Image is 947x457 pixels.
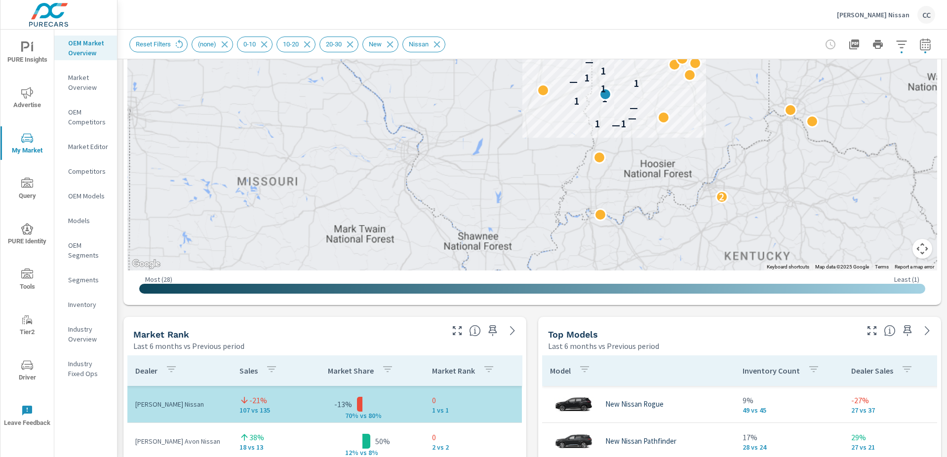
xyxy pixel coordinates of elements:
[628,113,636,124] p: —
[130,258,162,270] a: Open this area in Google Maps (opens a new window)
[3,314,51,338] span: Tier2
[432,443,514,451] p: 2 vs 2
[54,272,117,287] div: Segments
[915,35,935,54] button: Select Date Range
[864,323,880,339] button: Make Fullscreen
[3,178,51,202] span: Query
[54,36,117,60] div: OEM Market Overview
[54,70,117,95] div: Market Overview
[851,443,932,451] p: 27 vs 21
[767,264,809,270] button: Keyboard shortcuts
[917,6,935,24] div: CC
[554,426,593,456] img: glamour
[3,268,51,293] span: Tools
[133,340,244,352] p: Last 6 months vs Previous period
[133,329,189,340] h5: Market Rank
[237,40,262,48] span: 0-10
[130,40,177,48] span: Reset Filters
[469,325,481,337] span: Market Rank shows you how you rank, in terms of sales, to other dealerships in your market. “Mark...
[875,264,889,269] a: Terms (opens in new tab)
[68,275,109,285] p: Segments
[249,394,267,406] p: -21%
[600,83,606,95] p: 1
[135,366,158,376] p: Dealer
[554,389,593,419] img: glamour
[851,431,932,443] p: 29%
[894,275,919,284] p: Least ( 1 )
[485,323,501,339] span: Save this to your personalized report
[239,406,293,414] p: 107 vs 135
[362,37,398,52] div: New
[3,359,51,383] span: Driver
[912,239,932,259] button: Map camera controls
[276,37,316,52] div: 10-20
[237,37,273,52] div: 0-10
[630,102,638,114] p: —
[550,366,571,376] p: Model
[54,356,117,381] div: Industry Fixed Ops
[884,325,896,337] span: Find the biggest opportunities within your model lineup nationwide. [Source: Market registration ...
[584,72,590,84] p: 1
[402,37,445,52] div: Nissan
[548,329,598,340] h5: Top Models
[363,40,388,48] span: New
[594,118,600,130] p: 1
[743,443,835,451] p: 28 vs 24
[68,324,109,344] p: Industry Overview
[600,65,606,77] p: 1
[334,398,352,410] p: -13%
[919,323,935,339] a: See more details in report
[239,366,258,376] p: Sales
[851,366,893,376] p: Dealer Sales
[403,40,434,48] span: Nissan
[621,118,626,130] p: 1
[135,399,224,409] p: [PERSON_NAME] Nissan
[145,275,172,284] p: Most ( 28 )
[837,10,909,19] p: [PERSON_NAME] Nissan
[54,238,117,263] div: OEM Segments
[54,164,117,179] div: Competitors
[249,431,264,443] p: 38%
[612,119,620,131] p: —
[68,191,109,201] p: OEM Models
[895,264,934,269] a: Report a map error
[602,93,607,105] p: 1
[432,366,475,376] p: Market Rank
[319,37,358,52] div: 20-30
[585,56,593,68] p: —
[3,132,51,156] span: My Market
[605,400,664,409] p: New Nissan Rogue
[605,437,676,446] p: New Nissan Pathfinder
[719,191,724,203] p: 2
[851,394,932,406] p: -27%
[54,213,117,228] div: Models
[68,216,109,226] p: Models
[338,411,363,420] p: 70% v
[3,41,51,66] span: PURE Insights
[851,406,932,414] p: 27 vs 37
[130,258,162,270] img: Google
[68,240,109,260] p: OEM Segments
[743,431,835,443] p: 17%
[844,35,864,54] button: "Export Report to PDF"
[892,35,911,54] button: Apply Filters
[129,37,188,52] div: Reset Filters
[432,431,514,443] p: 0
[548,340,659,352] p: Last 6 months vs Previous period
[54,139,117,154] div: Market Editor
[449,323,465,339] button: Make Fullscreen
[505,323,520,339] a: See more details in report
[54,105,117,129] div: OEM Competitors
[68,166,109,176] p: Competitors
[54,297,117,312] div: Inventory
[192,40,222,48] span: (none)
[320,40,348,48] span: 20-30
[54,189,117,203] div: OEM Models
[0,30,54,438] div: nav menu
[68,300,109,309] p: Inventory
[574,95,579,107] p: 1
[868,35,888,54] button: Print Report
[432,406,514,414] p: 1 vs 1
[192,37,233,52] div: (none)
[68,142,109,152] p: Market Editor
